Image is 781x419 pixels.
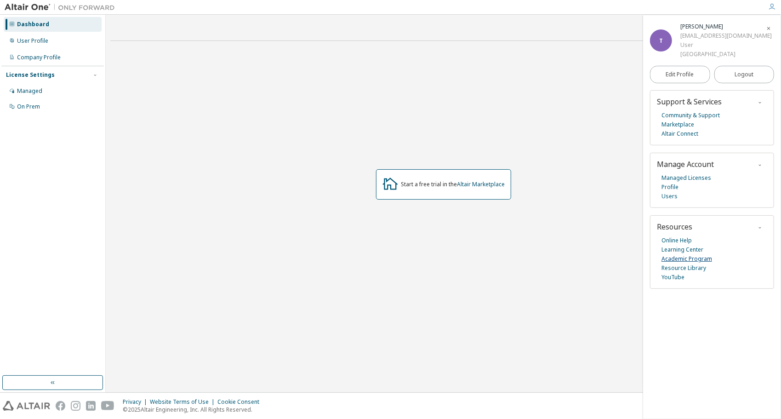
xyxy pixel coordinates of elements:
[217,398,265,406] div: Cookie Consent
[71,401,80,411] img: instagram.svg
[17,103,40,110] div: On Prem
[657,159,714,169] span: Manage Account
[661,173,711,183] a: Managed Licenses
[150,398,217,406] div: Website Terms of Use
[659,37,663,45] span: T
[657,97,722,107] span: Support & Services
[661,111,720,120] a: Community & Support
[657,222,692,232] span: Resources
[6,71,55,79] div: License Settings
[101,401,114,411] img: youtube.svg
[17,87,42,95] div: Managed
[5,3,120,12] img: Altair One
[661,254,712,264] a: Academic Program
[17,21,49,28] div: Dashboard
[680,31,772,40] div: [EMAIL_ADDRESS][DOMAIN_NAME]
[661,245,703,254] a: Learning Center
[661,192,678,201] a: Users
[714,66,775,83] button: Logout
[457,180,505,188] a: Altair Marketplace
[123,406,265,413] p: © 2025 Altair Engineering, Inc. All Rights Reserved.
[650,66,710,83] a: Edit Profile
[680,22,772,31] div: TSUN HO SHEK
[735,70,753,79] span: Logout
[680,40,772,50] div: User
[401,181,505,188] div: Start a free trial in the
[680,50,772,59] div: [GEOGRAPHIC_DATA]
[86,401,96,411] img: linkedin.svg
[661,183,678,192] a: Profile
[661,264,706,273] a: Resource Library
[661,236,692,245] a: Online Help
[666,71,694,78] span: Edit Profile
[17,54,61,61] div: Company Profile
[56,401,65,411] img: facebook.svg
[123,398,150,406] div: Privacy
[661,129,698,138] a: Altair Connect
[3,401,50,411] img: altair_logo.svg
[17,37,48,45] div: User Profile
[661,120,694,129] a: Marketplace
[661,273,684,282] a: YouTube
